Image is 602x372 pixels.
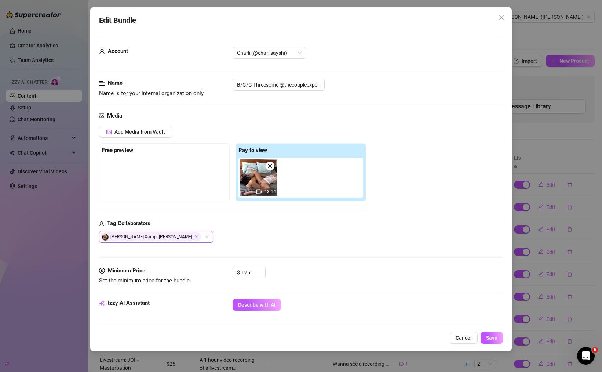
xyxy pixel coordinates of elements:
strong: Name [108,80,123,86]
span: close [499,15,504,21]
span: Describe with AI [238,302,276,308]
strong: Izzy AI Assistant [108,300,150,306]
span: 13:14 [264,189,276,194]
img: avatar.jpg [102,234,109,241]
button: Add Media from Vault [99,126,172,138]
span: Save [486,335,497,341]
span: Cancel [456,335,472,341]
button: Describe with AI [233,299,281,311]
strong: Account [108,48,128,54]
input: Enter a name [233,79,325,91]
span: Edit Bundle [99,15,136,26]
strong: Free preview [102,147,133,154]
strong: Pay to view [238,147,267,154]
div: 13:14 [240,159,277,196]
button: Save [481,332,503,344]
span: Close [496,15,507,21]
strong: Minimum Price [108,267,145,274]
strong: Tag Collaborators [107,220,150,227]
span: video-camera [256,189,262,194]
span: picture [99,112,104,120]
span: Name is for your internal organization only. [99,90,205,97]
button: Close [496,12,507,24]
span: user [99,47,105,56]
span: 6 [592,347,598,353]
span: picture [106,129,112,134]
img: media [240,159,277,196]
span: Close [195,235,198,239]
span: close [267,163,273,169]
span: [PERSON_NAME] &amp; [PERSON_NAME] [101,232,201,241]
span: user [99,219,104,228]
span: align-left [99,79,105,88]
strong: Media [107,112,122,119]
span: Add Media from Vault [114,129,165,135]
span: dollar [99,267,105,275]
span: Charli (@charlisayshi) [237,47,302,58]
button: Cancel [450,332,478,344]
span: Set the minimum price for the bundle [99,277,190,284]
iframe: Intercom live chat [577,347,595,365]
